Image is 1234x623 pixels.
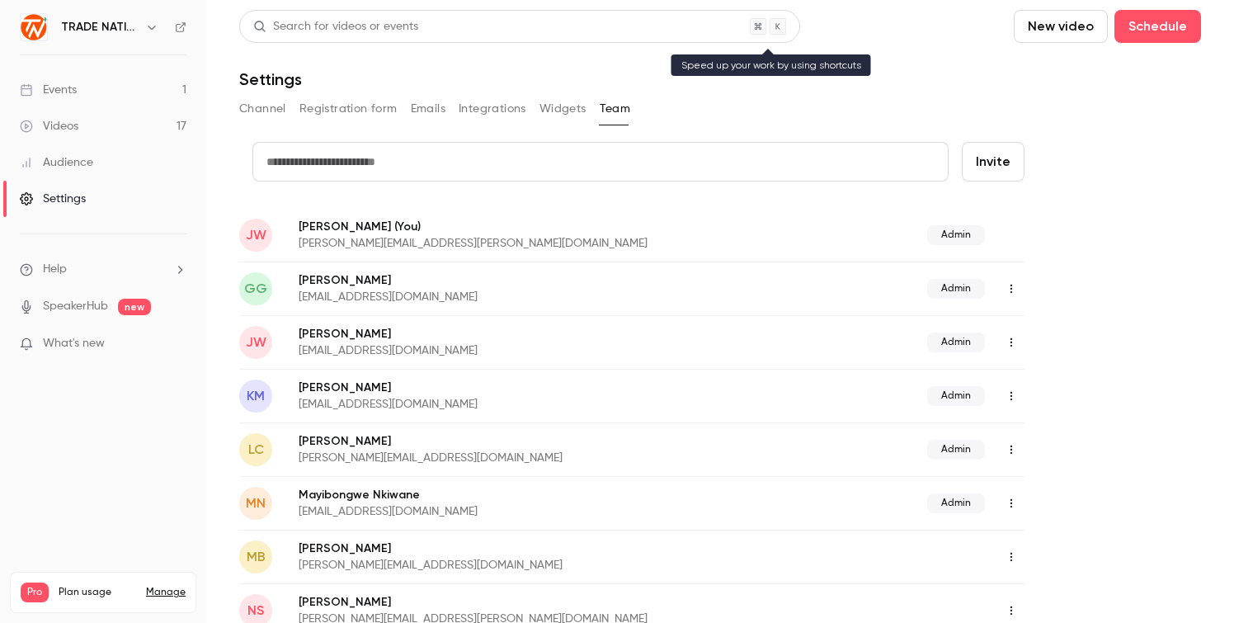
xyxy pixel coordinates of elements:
span: Admin [927,493,985,513]
span: MN [246,493,266,513]
div: Settings [20,191,86,207]
div: Events [20,82,77,98]
span: Admin [927,440,985,460]
div: Videos [20,118,78,135]
img: TRADE NATION [21,14,47,40]
div: Search for videos or events [253,18,418,35]
button: Channel [239,96,286,122]
span: JW [246,225,266,245]
span: (You) [391,218,421,235]
button: Schedule [1114,10,1201,43]
button: Integrations [459,96,526,122]
button: Registration form [299,96,398,122]
span: Plan usage [59,586,136,599]
div: Audience [20,154,93,171]
button: Invite [962,142,1024,182]
p: [EMAIL_ADDRESS][DOMAIN_NAME] [299,396,703,413]
span: Admin [927,333,985,352]
h6: TRADE NATION [61,19,139,35]
iframe: Noticeable Trigger [167,337,186,352]
span: Admin [927,386,985,406]
p: [PERSON_NAME] [299,380,703,396]
span: new [118,299,151,315]
li: help-dropdown-opener [20,261,186,278]
span: KM [247,386,265,406]
p: [PERSON_NAME] [299,540,780,557]
p: [PERSON_NAME] [299,272,703,289]
span: GG [244,279,267,299]
a: Manage [146,586,186,599]
button: Team [600,96,631,122]
p: [EMAIL_ADDRESS][DOMAIN_NAME] [299,503,703,520]
p: [EMAIL_ADDRESS][DOMAIN_NAME] [299,342,703,359]
p: [PERSON_NAME][EMAIL_ADDRESS][PERSON_NAME][DOMAIN_NAME] [299,235,788,252]
span: Pro [21,583,49,602]
span: What's new [43,335,105,352]
a: SpeakerHub [43,298,108,315]
button: Emails [411,96,445,122]
button: Widgets [539,96,586,122]
span: MB [247,547,266,567]
p: [PERSON_NAME] [299,326,703,342]
p: [PERSON_NAME] [299,594,823,611]
p: [PERSON_NAME] [299,218,788,235]
span: LC [248,440,264,460]
p: [PERSON_NAME][EMAIL_ADDRESS][DOMAIN_NAME] [299,557,780,573]
p: [EMAIL_ADDRESS][DOMAIN_NAME] [299,289,703,305]
p: [PERSON_NAME] [299,433,745,450]
p: [PERSON_NAME][EMAIL_ADDRESS][DOMAIN_NAME] [299,450,745,466]
button: New video [1014,10,1108,43]
span: Admin [927,279,985,299]
span: NS [247,601,264,621]
p: Mayibongwe Nkiwane [299,487,703,503]
span: Help [43,261,67,278]
h1: Settings [239,69,302,89]
span: JW [246,333,266,352]
span: Admin [927,225,985,245]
